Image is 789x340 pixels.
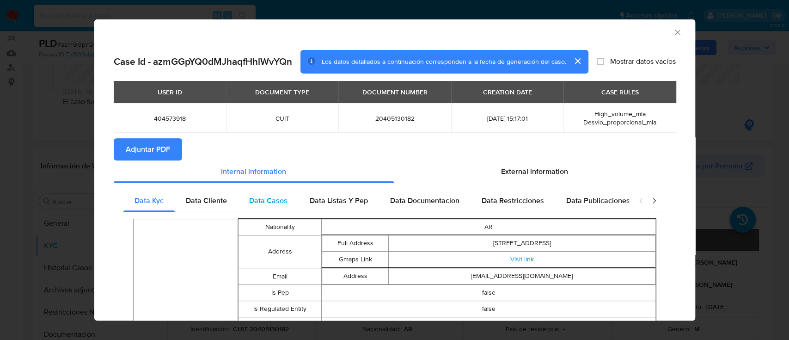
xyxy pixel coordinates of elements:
[114,138,182,161] button: Adjuntar PDF
[322,57,566,66] span: Los datos detallados a continuación corresponden a la fecha de generación del caso.
[482,195,544,206] span: Data Restricciones
[238,235,322,268] td: Address
[322,285,655,301] td: false
[322,252,389,268] td: Gmaps Link
[349,114,440,123] span: 20405130182
[566,195,630,206] span: Data Publicaciones
[322,235,389,252] td: Full Address
[238,219,322,235] td: Nationality
[673,28,681,36] button: Cerrar ventana
[322,317,655,334] td: M
[566,50,588,72] button: cerrar
[238,301,322,317] td: Is Regulated Entity
[501,166,568,177] span: External information
[357,84,433,100] div: DOCUMENT NUMBER
[152,84,188,100] div: USER ID
[237,114,327,123] span: CUIT
[390,195,459,206] span: Data Documentacion
[310,195,368,206] span: Data Listas Y Pep
[322,219,655,235] td: AR
[594,109,645,118] span: High_volume_mla
[597,58,604,65] input: Mostrar datos vacíos
[610,57,675,66] span: Mostrar datos vacíos
[186,195,227,206] span: Data Cliente
[238,268,322,285] td: Email
[389,268,655,284] td: [EMAIL_ADDRESS][DOMAIN_NAME]
[125,114,215,123] span: 404573918
[114,56,292,68] h2: Case Id - azmGGpYQ0dMJhaqfHhlWvYQn
[462,114,552,123] span: [DATE] 15:17:01
[114,161,676,183] div: Detailed info
[249,195,287,206] span: Data Casos
[510,254,533,264] a: Visit link
[583,117,656,127] span: Desvio_proporcional_mla
[477,84,538,100] div: CREATION DATE
[595,84,644,100] div: CASE RULES
[94,19,695,321] div: closure-recommendation-modal
[123,190,629,212] div: Detailed internal info
[322,301,655,317] td: false
[250,84,315,100] div: DOCUMENT TYPE
[322,268,389,284] td: Address
[238,285,322,301] td: Is Pep
[389,235,655,252] td: [STREET_ADDRESS]
[126,139,170,160] span: Adjuntar PDF
[221,166,286,177] span: Internal information
[135,195,164,206] span: Data Kyc
[238,317,322,334] td: Gender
